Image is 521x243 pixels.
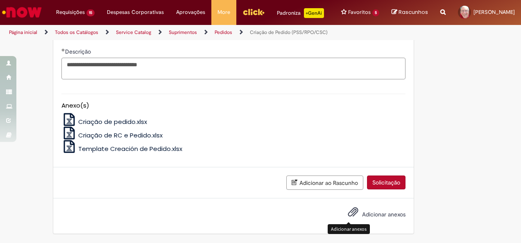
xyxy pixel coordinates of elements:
span: More [217,8,230,16]
a: Criação de RC e Pedido.xlsx [61,131,163,139]
a: Rascunhos [392,9,428,16]
span: [PERSON_NAME] [473,9,515,16]
span: Despesas Corporativas [107,8,164,16]
span: Adicionar anexos [362,211,405,218]
span: Criação de pedido.xlsx [78,117,147,126]
span: Rascunhos [399,8,428,16]
img: ServiceNow [1,4,43,20]
a: Criação de Pedido (PSS/RPO/CSC) [250,29,328,36]
span: 5 [372,9,379,16]
span: Template Creación de Pedido.xlsx [78,144,182,153]
button: Solicitação [367,175,405,189]
button: Adicionar ao Rascunho [286,175,363,190]
h5: Anexo(s) [61,102,405,109]
a: Página inicial [9,29,37,36]
button: Adicionar anexos [346,205,360,223]
textarea: Descrição [61,58,405,79]
span: 15 [86,9,95,16]
a: Criação de pedido.xlsx [61,117,147,126]
a: Template Creación de Pedido.xlsx [61,144,183,153]
div: Adicionar anexos [328,224,370,234]
span: Favoritos [348,8,371,16]
a: Suprimentos [169,29,197,36]
span: Descrição [65,48,93,55]
span: Requisições [56,8,85,16]
span: Criação de RC e Pedido.xlsx [78,131,163,139]
ul: Trilhas de página [6,25,341,40]
a: Todos os Catálogos [55,29,98,36]
a: Service Catalog [116,29,151,36]
div: Padroniza [277,8,324,18]
span: Aprovações [176,8,205,16]
a: Pedidos [215,29,232,36]
p: +GenAi [304,8,324,18]
span: Obrigatório Preenchido [61,48,65,52]
img: click_logo_yellow_360x200.png [242,6,265,18]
